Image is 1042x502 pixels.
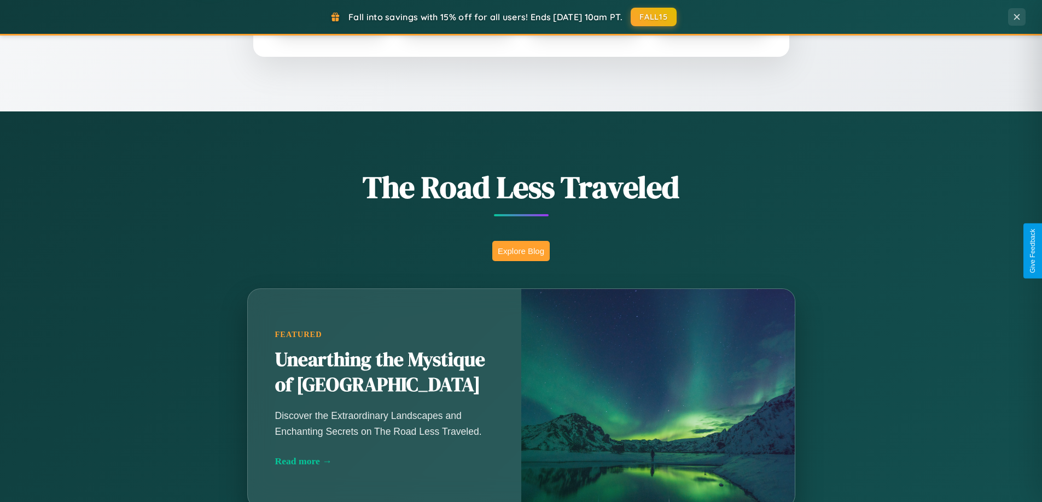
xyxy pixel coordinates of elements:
button: Explore Blog [492,241,550,261]
div: Give Feedback [1029,229,1037,273]
h1: The Road Less Traveled [193,166,849,208]
button: FALL15 [631,8,677,26]
span: Fall into savings with 15% off for all users! Ends [DATE] 10am PT. [348,11,622,22]
div: Featured [275,330,494,339]
h2: Unearthing the Mystique of [GEOGRAPHIC_DATA] [275,347,494,398]
div: Read more → [275,456,494,467]
p: Discover the Extraordinary Landscapes and Enchanting Secrets on The Road Less Traveled. [275,408,494,439]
